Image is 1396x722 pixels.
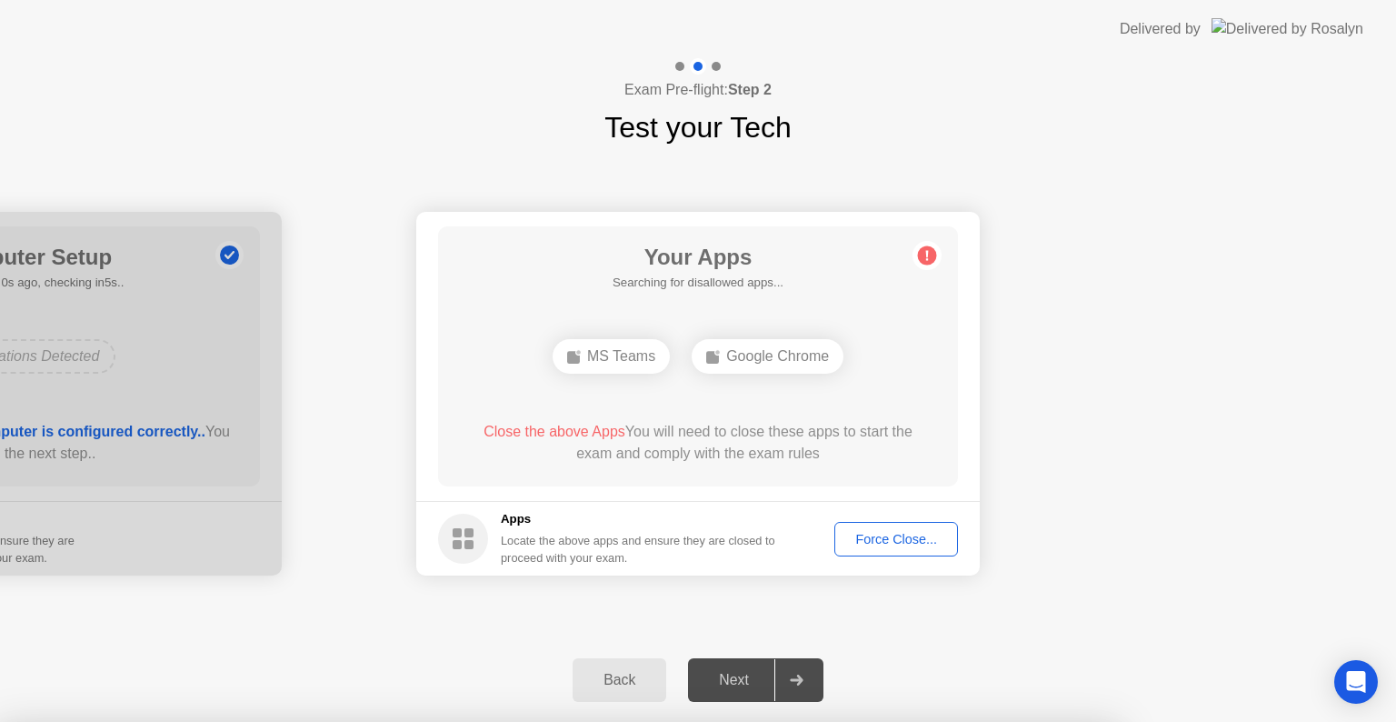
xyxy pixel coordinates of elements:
[613,241,783,274] h1: Your Apps
[1334,660,1378,704] div: Open Intercom Messenger
[841,532,952,547] div: Force Close...
[613,274,783,292] h5: Searching for disallowed apps...
[1212,18,1363,39] img: Delivered by Rosalyn
[553,339,670,374] div: MS Teams
[578,672,661,688] div: Back
[501,510,776,528] h5: Apps
[464,421,932,465] div: You will need to close these apps to start the exam and comply with the exam rules
[501,532,776,567] div: Locate the above apps and ensure they are closed to proceed with your exam.
[693,672,774,688] div: Next
[484,424,625,439] span: Close the above Apps
[692,339,843,374] div: Google Chrome
[624,79,772,101] h4: Exam Pre-flight:
[1120,18,1201,40] div: Delivered by
[604,105,792,149] h1: Test your Tech
[728,82,772,97] b: Step 2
